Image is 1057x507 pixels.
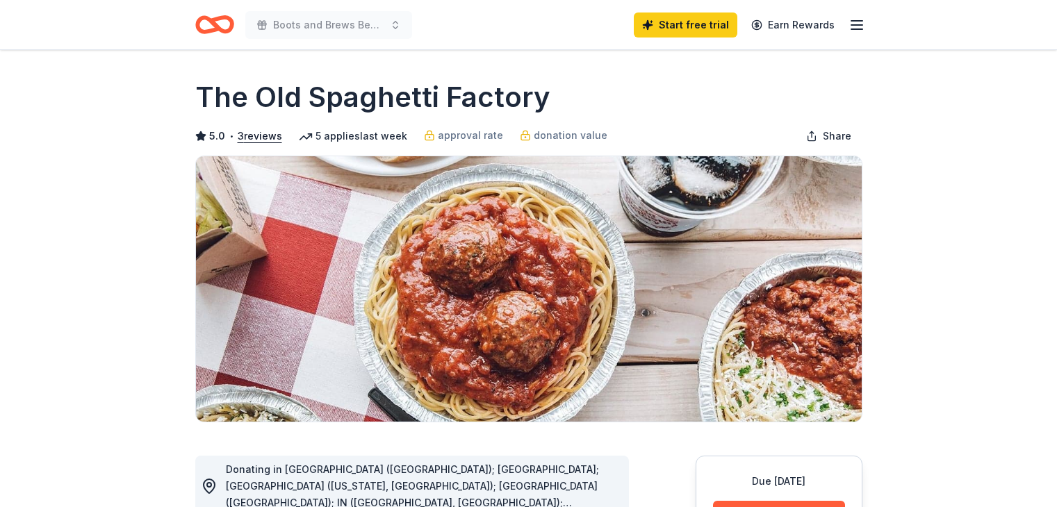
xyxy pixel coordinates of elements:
[209,128,225,144] span: 5.0
[713,473,845,490] div: Due [DATE]
[245,11,412,39] button: Boots and Brews Benefit Gala
[743,13,843,38] a: Earn Rewards
[520,127,607,144] a: donation value
[634,13,737,38] a: Start free trial
[238,128,282,144] button: 3reviews
[273,17,384,33] span: Boots and Brews Benefit Gala
[196,156,862,422] img: Image for The Old Spaghetti Factory
[534,127,607,144] span: donation value
[229,131,233,142] span: •
[424,127,503,144] a: approval rate
[823,128,851,144] span: Share
[299,128,407,144] div: 5 applies last week
[795,122,862,150] button: Share
[195,8,234,41] a: Home
[195,78,550,117] h1: The Old Spaghetti Factory
[438,127,503,144] span: approval rate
